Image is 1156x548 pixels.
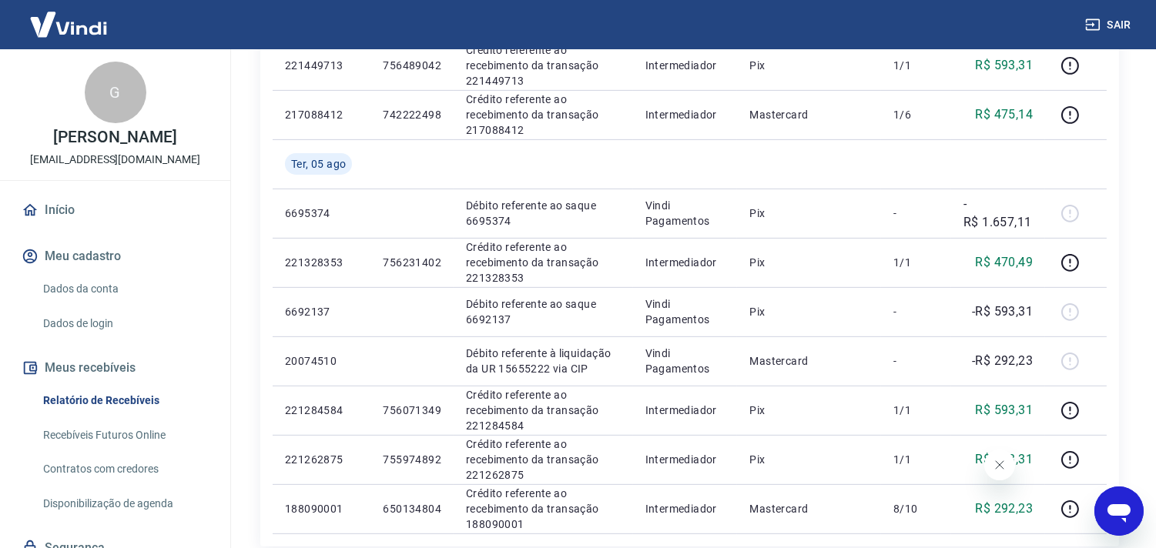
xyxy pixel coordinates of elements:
[645,107,725,122] p: Intermediador
[972,302,1033,321] p: -R$ 593,31
[893,501,939,516] p: 8/10
[893,107,939,122] p: 1/6
[285,452,358,467] p: 221262875
[749,304,868,319] p: Pix
[976,105,1034,124] p: R$ 475,14
[18,193,212,227] a: Início
[53,129,176,145] p: [PERSON_NAME]
[645,403,725,418] p: Intermediador
[37,419,212,451] a: Recebíveis Futuros Online
[30,152,200,168] p: [EMAIL_ADDRESS][DOMAIN_NAME]
[893,58,939,73] p: 1/1
[645,501,725,516] p: Intermediador
[645,452,725,467] p: Intermediador
[466,346,621,376] p: Débito referente à liquidação da UR 15655222 via CIP
[383,403,441,418] p: 756071349
[984,449,1015,480] iframe: Fechar mensagem
[18,1,119,48] img: Vindi
[645,198,725,229] p: Vindi Pagamentos
[972,352,1033,370] p: -R$ 292,23
[976,450,1034,469] p: R$ 593,31
[963,195,1033,232] p: -R$ 1.657,11
[976,56,1034,75] p: R$ 593,31
[285,501,358,516] p: 188090001
[383,501,441,516] p: 650134804
[466,42,621,89] p: Crédito referente ao recebimento da transação 221449713
[285,304,358,319] p: 6692137
[749,255,868,270] p: Pix
[976,253,1034,272] p: R$ 470,49
[37,385,212,416] a: Relatório de Recebíveis
[749,403,868,418] p: Pix
[466,436,621,483] p: Crédito referente ao recebimento da transação 221262875
[9,11,129,23] span: Olá! Precisa de ajuda?
[383,58,441,73] p: 756489042
[285,255,358,270] p: 221328353
[466,387,621,433] p: Crédito referente ao recebimento da transação 221284584
[893,353,939,369] p: -
[18,239,212,273] button: Meu cadastro
[466,239,621,286] p: Crédito referente ao recebimento da transação 221328353
[285,353,358,369] p: 20074510
[893,255,939,270] p: 1/1
[285,107,358,122] p: 217088412
[749,205,868,221] p: Pix
[1094,486,1144,536] iframe: Botão para abrir a janela de mensagens
[466,198,621,229] p: Débito referente ao saque 6695374
[749,107,868,122] p: Mastercard
[285,205,358,221] p: 6695374
[749,58,868,73] p: Pix
[37,453,212,485] a: Contratos com credores
[285,403,358,418] p: 221284584
[645,296,725,327] p: Vindi Pagamentos
[85,62,146,123] div: G
[893,205,939,221] p: -
[1082,11,1138,39] button: Sair
[383,255,441,270] p: 756231402
[466,296,621,327] p: Débito referente ao saque 6692137
[976,401,1034,419] p: R$ 593,31
[37,488,212,520] a: Disponibilização de agenda
[645,255,725,270] p: Intermediador
[291,156,346,172] span: Ter, 05 ago
[645,346,725,376] p: Vindi Pagamentos
[466,486,621,532] p: Crédito referente ao recebimento da transação 188090001
[749,501,868,516] p: Mastercard
[893,452,939,467] p: 1/1
[749,452,868,467] p: Pix
[893,403,939,418] p: 1/1
[383,107,441,122] p: 742222498
[749,353,868,369] p: Mastercard
[285,58,358,73] p: 221449713
[976,500,1034,518] p: R$ 292,23
[645,58,725,73] p: Intermediador
[37,308,212,339] a: Dados de login
[383,452,441,467] p: 755974892
[466,92,621,138] p: Crédito referente ao recebimento da transação 217088412
[893,304,939,319] p: -
[18,351,212,385] button: Meus recebíveis
[37,273,212,305] a: Dados da conta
